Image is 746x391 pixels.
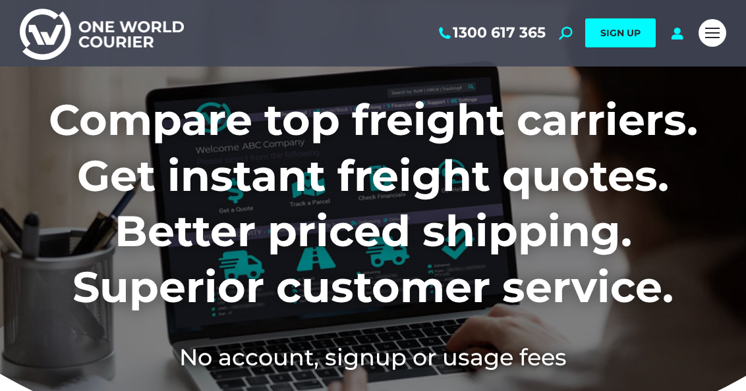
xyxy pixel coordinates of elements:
h1: Compare top freight carriers. Get instant freight quotes. Better priced shipping. Superior custom... [20,92,726,315]
a: Mobile menu icon [699,19,726,47]
img: One World Courier [20,7,184,60]
span: SIGN UP [600,27,641,39]
a: SIGN UP [585,18,656,47]
a: 1300 617 365 [436,24,546,41]
h2: No account, signup or usage fees [20,341,726,373]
